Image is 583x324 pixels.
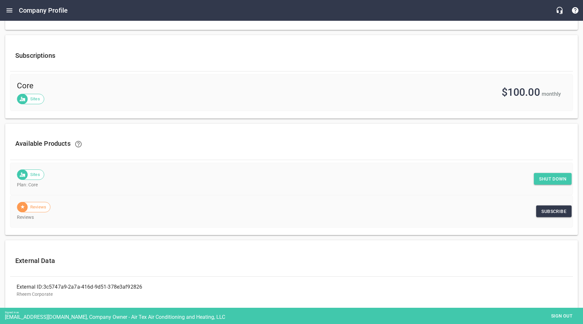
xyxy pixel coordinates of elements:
[541,207,566,216] span: Subscribe
[26,96,44,102] span: Sites
[536,206,572,218] a: Subscribe
[2,3,17,18] button: Open drawer
[548,312,576,320] span: Sign out
[17,81,268,91] span: Core
[567,3,583,18] button: Support Portal
[17,202,50,212] div: Reviews
[5,311,583,314] div: Signed in as
[542,91,561,97] span: monthly
[552,3,567,18] button: Live Chat
[5,314,583,320] div: [EMAIL_ADDRESS][DOMAIN_NAME], Company Owner - Air Tex Air Conditioning and Heating, LLC
[17,283,291,291] div: External ID: 3c5747a9-2a7a-416d-9d51-378e3af92826
[15,50,568,61] h6: Subscriptions
[15,255,568,266] h6: External Data
[17,181,561,188] p: Plan: Core
[17,214,561,221] p: Reviews
[17,169,44,180] div: Sites
[71,136,86,152] a: Learn how to upgrade and downgrade your Products
[26,204,50,210] span: Reviews
[17,291,566,298] p: Rheem Corporate
[19,5,68,16] h6: Company Profile
[502,86,540,98] span: $100.00
[546,310,578,322] button: Sign out
[17,94,44,104] div: Sites
[26,171,44,178] span: Sites
[534,173,572,185] button: Shut down
[539,175,566,183] span: Shut down
[15,136,568,152] h6: Available Products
